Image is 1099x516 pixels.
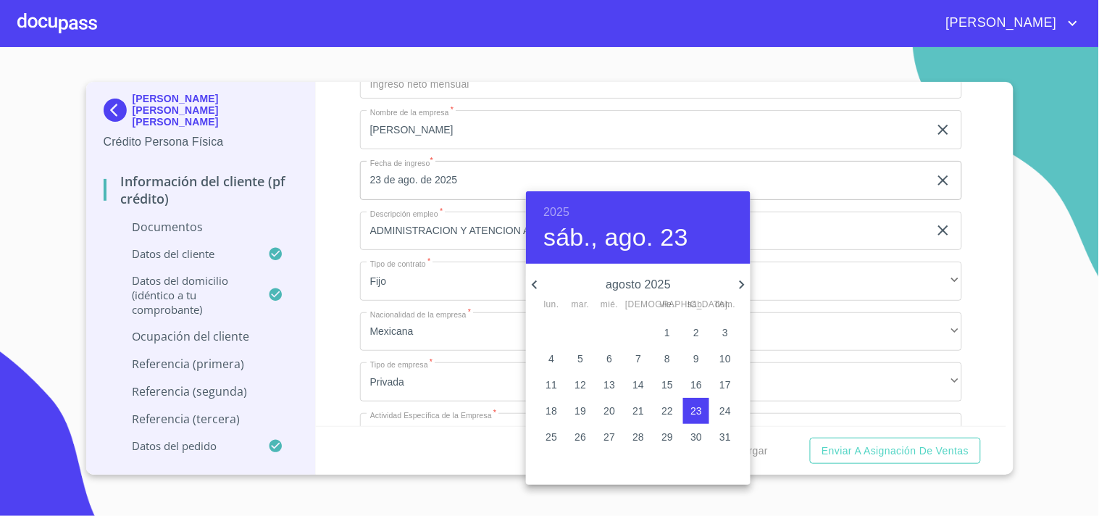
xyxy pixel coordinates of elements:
[712,372,738,398] button: 17
[538,298,564,312] span: lun.
[661,378,673,392] p: 15
[606,351,612,366] p: 6
[664,325,670,340] p: 1
[664,351,670,366] p: 8
[574,404,586,418] p: 19
[543,202,569,222] button: 2025
[690,404,702,418] p: 23
[625,372,651,398] button: 14
[683,424,709,450] button: 30
[690,378,702,392] p: 16
[654,424,680,450] button: 29
[719,351,731,366] p: 10
[635,351,641,366] p: 7
[719,430,731,444] p: 31
[712,298,738,312] span: dom.
[574,430,586,444] p: 26
[654,346,680,372] button: 8
[693,325,699,340] p: 2
[719,378,731,392] p: 17
[567,298,593,312] span: mar.
[693,351,699,366] p: 9
[603,378,615,392] p: 13
[722,325,728,340] p: 3
[538,372,564,398] button: 11
[567,424,593,450] button: 26
[625,346,651,372] button: 7
[596,424,622,450] button: 27
[712,398,738,424] button: 24
[596,298,622,312] span: mié.
[683,346,709,372] button: 9
[538,398,564,424] button: 18
[543,222,688,253] button: sáb., ago. 23
[543,276,733,294] p: agosto 2025
[596,398,622,424] button: 20
[712,424,738,450] button: 31
[661,430,673,444] p: 29
[712,346,738,372] button: 10
[574,378,586,392] p: 12
[596,346,622,372] button: 6
[603,430,615,444] p: 27
[654,320,680,346] button: 1
[538,346,564,372] button: 4
[567,346,593,372] button: 5
[719,404,731,418] p: 24
[654,298,680,312] span: vie.
[596,372,622,398] button: 13
[654,372,680,398] button: 15
[577,351,583,366] p: 5
[683,298,709,312] span: sáb.
[625,424,651,450] button: 28
[546,378,557,392] p: 11
[548,351,554,366] p: 4
[625,298,651,312] span: [DEMOGRAPHIC_DATA].
[632,404,644,418] p: 21
[546,404,557,418] p: 18
[683,372,709,398] button: 16
[683,398,709,424] button: 23
[603,404,615,418] p: 20
[625,398,651,424] button: 21
[567,372,593,398] button: 12
[661,404,673,418] p: 22
[567,398,593,424] button: 19
[546,430,557,444] p: 25
[654,398,680,424] button: 22
[632,430,644,444] p: 28
[538,424,564,450] button: 25
[690,430,702,444] p: 30
[712,320,738,346] button: 3
[683,320,709,346] button: 2
[632,378,644,392] p: 14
